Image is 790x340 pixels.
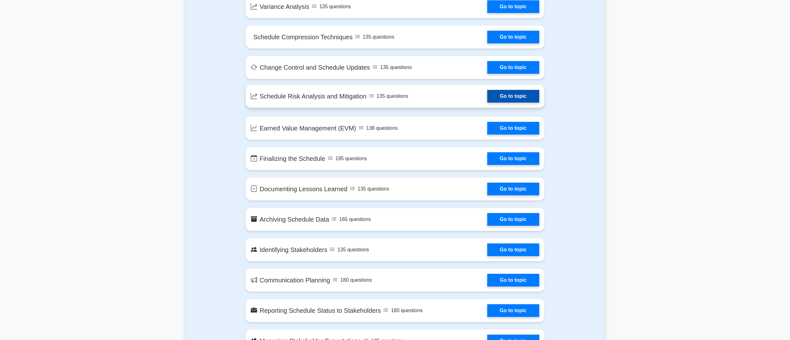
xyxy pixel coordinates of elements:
[487,122,539,135] a: Go to topic
[487,152,539,165] a: Go to topic
[487,304,539,317] a: Go to topic
[487,243,539,256] a: Go to topic
[487,31,539,43] a: Go to topic
[487,213,539,226] a: Go to topic
[487,90,539,103] a: Go to topic
[487,0,539,13] a: Go to topic
[487,274,539,286] a: Go to topic
[487,183,539,195] a: Go to topic
[487,61,539,74] a: Go to topic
